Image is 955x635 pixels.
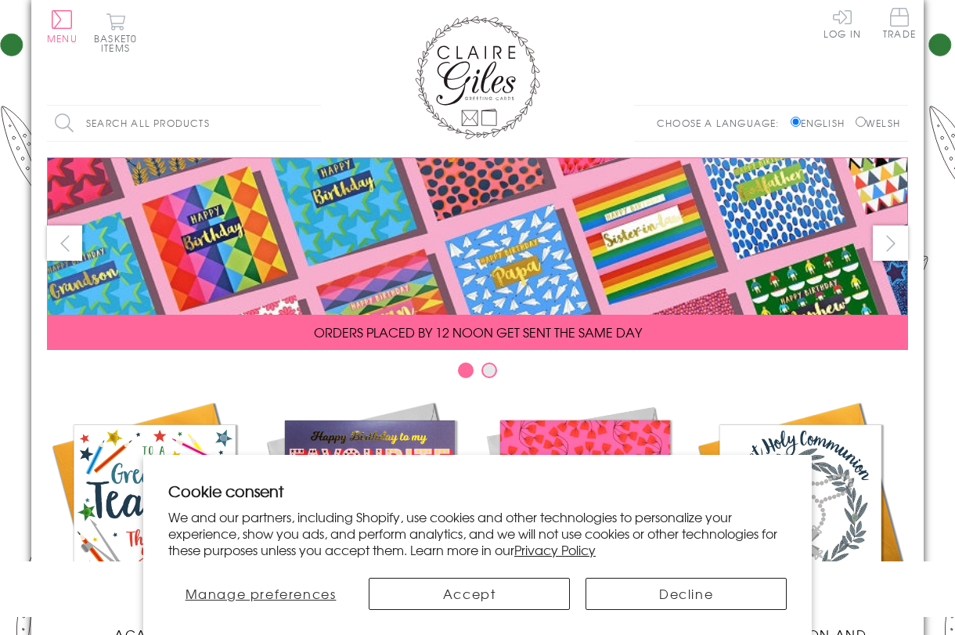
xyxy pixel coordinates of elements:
[657,116,787,130] p: Choose a language:
[47,106,321,141] input: Search all products
[873,225,908,261] button: next
[168,578,353,610] button: Manage preferences
[305,106,321,141] input: Search
[47,10,77,43] button: Menu
[791,116,852,130] label: English
[823,8,861,38] a: Log In
[94,13,137,52] button: Basket0 items
[514,540,596,559] a: Privacy Policy
[186,584,337,603] span: Manage preferences
[883,8,916,38] span: Trade
[586,578,787,610] button: Decline
[369,578,570,610] button: Accept
[415,16,540,139] img: Claire Giles Greetings Cards
[47,31,77,45] span: Menu
[168,509,787,557] p: We and our partners, including Shopify, use cookies and other technologies to personalize your ex...
[47,225,82,261] button: prev
[101,31,137,55] span: 0 items
[47,362,908,386] div: Carousel Pagination
[856,116,900,130] label: Welsh
[314,323,642,341] span: ORDERS PLACED BY 12 NOON GET SENT THE SAME DAY
[458,363,474,378] button: Carousel Page 1 (Current Slide)
[168,480,787,502] h2: Cookie consent
[481,363,497,378] button: Carousel Page 2
[883,8,916,41] a: Trade
[856,117,866,127] input: Welsh
[791,117,801,127] input: English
